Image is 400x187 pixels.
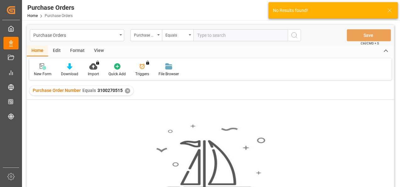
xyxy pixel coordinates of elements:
[30,29,124,41] button: open menu
[162,29,193,41] button: open menu
[82,88,96,93] span: Equals
[273,7,381,14] div: No Results found!
[131,29,162,41] button: open menu
[97,88,123,93] span: 3100270515
[34,71,52,77] div: New Form
[165,31,187,38] div: Equals
[361,41,379,46] span: Ctrl/CMD + S
[27,46,48,56] div: Home
[158,71,179,77] div: File Browser
[89,46,108,56] div: View
[125,88,130,93] div: ✕
[27,14,38,18] a: Home
[33,31,117,39] div: Purchase Orders
[65,46,89,56] div: Format
[108,71,126,77] div: Quick Add
[288,29,301,41] button: search button
[193,29,288,41] input: Type to search
[347,29,391,41] button: Save
[134,31,155,38] div: Purchase Order Number
[33,88,81,93] span: Purchase Order Number
[48,46,65,56] div: Edit
[61,71,78,77] div: Download
[27,3,74,12] div: Purchase Orders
